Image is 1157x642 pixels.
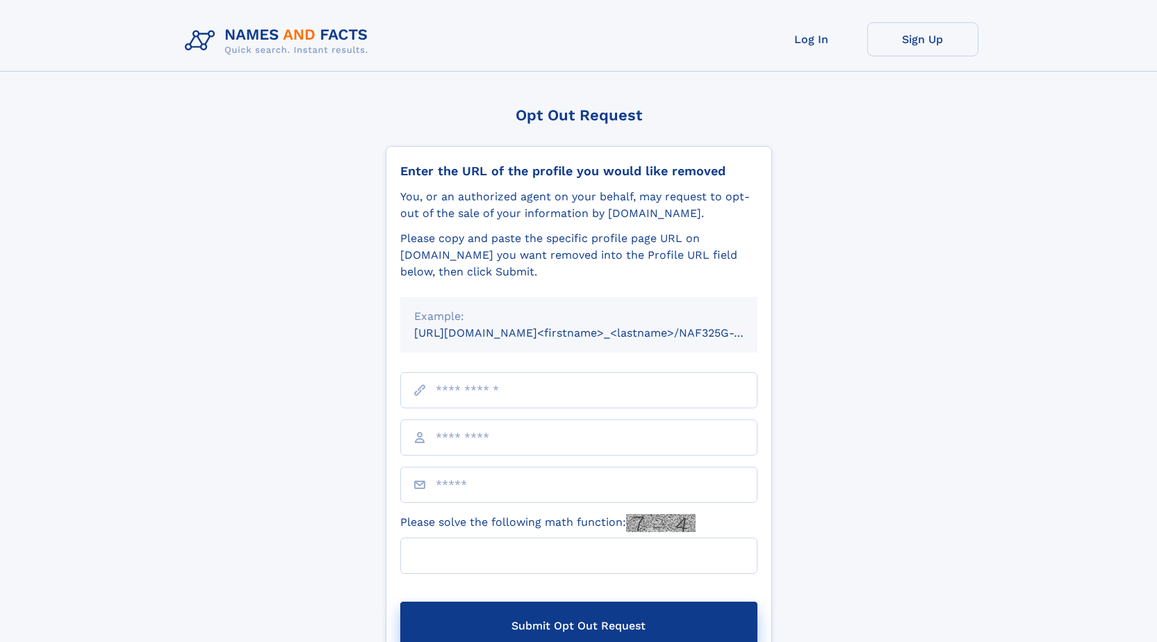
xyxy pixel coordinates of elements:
div: Example: [414,308,744,325]
div: Opt Out Request [386,106,772,124]
img: Logo Names and Facts [179,22,379,60]
div: Enter the URL of the profile you would like removed [400,163,757,179]
a: Sign Up [867,22,978,56]
label: Please solve the following math function: [400,514,696,532]
small: [URL][DOMAIN_NAME]<firstname>_<lastname>/NAF325G-xxxxxxxx [414,326,784,339]
div: You, or an authorized agent on your behalf, may request to opt-out of the sale of your informatio... [400,188,757,222]
a: Log In [756,22,867,56]
div: Please copy and paste the specific profile page URL on [DOMAIN_NAME] you want removed into the Pr... [400,230,757,280]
